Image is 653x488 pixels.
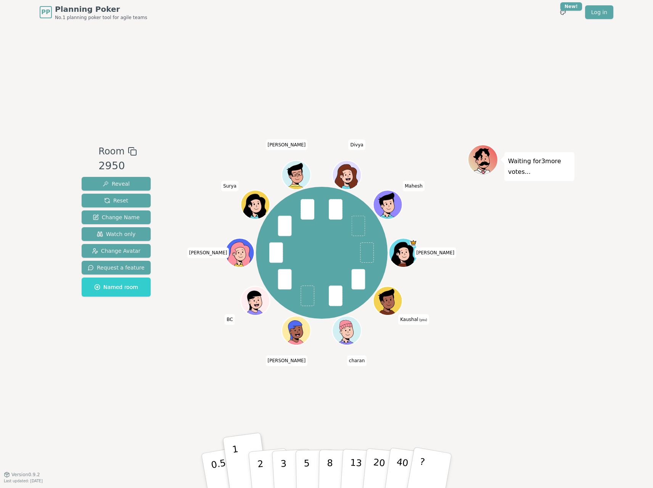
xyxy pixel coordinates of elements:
[374,287,402,315] button: Click to change your avatar
[82,227,151,241] button: Watch only
[347,355,367,366] span: Click to change your name
[418,318,427,322] span: (you)
[92,247,141,255] span: Change Avatar
[82,261,151,274] button: Request a feature
[4,472,40,478] button: Version0.9.2
[82,210,151,224] button: Change Name
[585,5,613,19] a: Log in
[40,4,147,21] a: PPPlanning PokerNo.1 planning poker tool for agile teams
[55,14,147,21] span: No.1 planning poker tool for agile teams
[187,247,229,258] span: Click to change your name
[410,239,417,246] span: meghana is the host
[94,283,138,291] span: Named room
[221,181,238,191] span: Click to change your name
[415,247,457,258] span: Click to change your name
[88,264,145,271] span: Request a feature
[266,139,308,150] span: Click to change your name
[225,314,235,325] span: Click to change your name
[41,8,50,17] span: PP
[4,479,43,483] span: Last updated: [DATE]
[556,5,570,19] button: New!
[97,230,136,238] span: Watch only
[403,181,425,191] span: Click to change your name
[560,2,582,11] div: New!
[266,355,308,366] span: Click to change your name
[98,144,124,158] span: Room
[93,213,140,221] span: Change Name
[11,472,40,478] span: Version 0.9.2
[98,158,137,174] div: 2950
[55,4,147,14] span: Planning Poker
[82,244,151,258] button: Change Avatar
[508,156,571,177] p: Waiting for 3 more votes...
[82,194,151,207] button: Reset
[398,314,429,325] span: Click to change your name
[82,177,151,191] button: Reveal
[82,278,151,297] button: Named room
[104,197,128,204] span: Reset
[348,139,365,150] span: Click to change your name
[103,180,130,188] span: Reveal
[232,444,243,485] p: 1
